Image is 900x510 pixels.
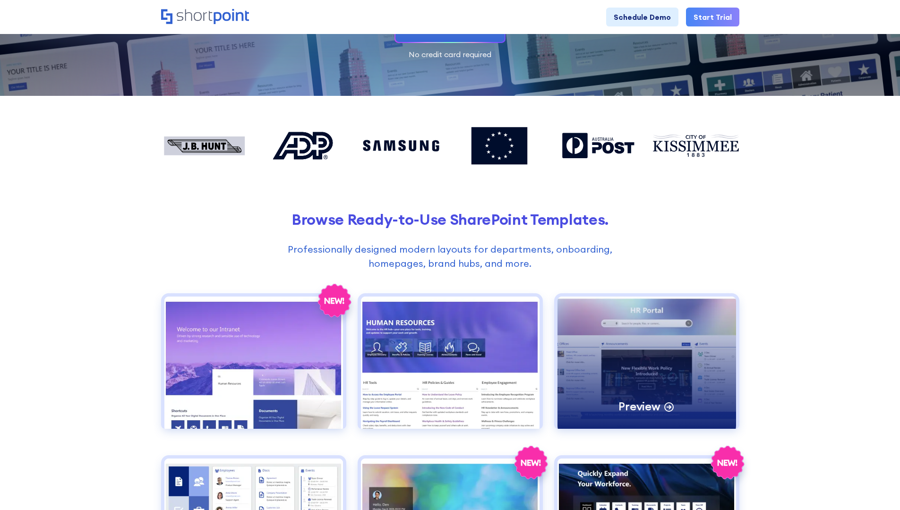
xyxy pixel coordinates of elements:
[161,9,249,25] a: Home
[606,8,678,26] a: Schedule Demo
[554,293,739,444] a: HR 2Preview
[161,51,739,58] div: No credit card required
[686,8,739,26] a: Start Trial
[265,242,635,271] p: Professionally designed modern layouts for departments, onboarding, homepages, brand hubs, and more.
[618,399,660,414] p: Preview
[161,211,739,228] h2: Browse Ready-to-Use SharePoint Templates.
[358,293,543,444] a: HR 1
[853,465,900,510] iframe: Chat Widget
[161,293,346,444] a: Enterprise 1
